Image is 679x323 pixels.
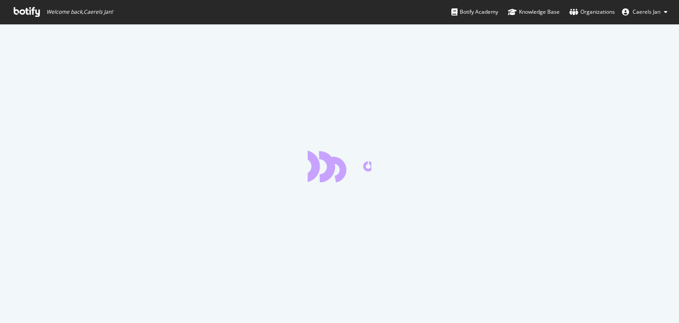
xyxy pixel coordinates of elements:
div: animation [308,150,371,182]
button: Caerels Jan [615,5,675,19]
div: Knowledge Base [508,8,560,16]
span: Welcome back, Caerels Jan ! [46,8,113,15]
span: Caerels Jan [633,8,660,15]
div: Botify Academy [451,8,498,16]
div: Organizations [569,8,615,16]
